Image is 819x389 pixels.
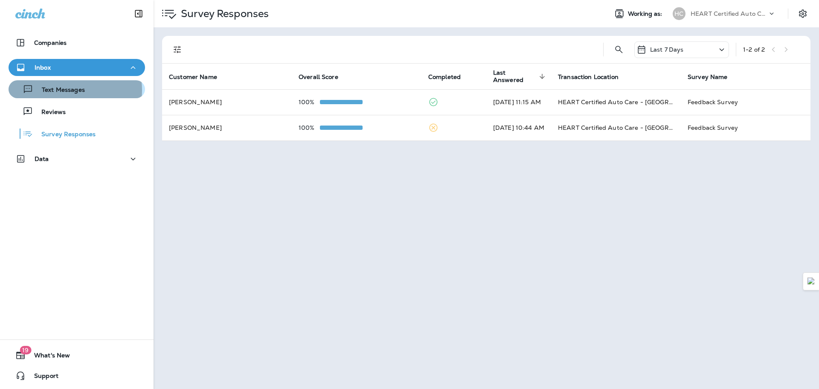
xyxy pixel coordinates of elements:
button: Collapse Sidebar [127,5,151,22]
span: Working as: [628,10,664,18]
td: HEART Certified Auto Care - [GEOGRAPHIC_DATA] [551,115,681,140]
span: Overall Score [299,73,338,81]
button: Survey Responses [9,125,145,143]
td: [PERSON_NAME] [162,89,292,115]
div: HC [673,7,685,20]
span: Customer Name [169,73,228,81]
button: Filters [169,41,186,58]
span: Last Answered [493,69,548,84]
span: What's New [26,352,70,362]
button: Data [9,150,145,167]
td: [PERSON_NAME] [162,115,292,140]
span: Support [26,372,58,383]
p: Survey Responses [177,7,269,20]
td: [DATE] 10:44 AM [486,115,551,140]
button: Reviews [9,102,145,120]
p: HEART Certified Auto Care [691,10,767,17]
p: 100% [299,99,320,105]
span: Completed [428,73,461,81]
td: [DATE] 11:15 AM [486,89,551,115]
span: Survey Name [688,73,739,81]
p: Data [35,155,49,162]
p: Survey Responses [33,131,96,139]
span: Transaction Location [558,73,619,81]
p: Last 7 Days [650,46,684,53]
button: Settings [795,6,810,21]
div: 1 - 2 of 2 [743,46,765,53]
p: 100% [299,124,320,131]
span: Completed [428,73,472,81]
span: Last Answered [493,69,537,84]
button: Companies [9,34,145,51]
td: Feedback Survey [681,89,810,115]
span: 19 [20,346,31,354]
p: Companies [34,39,67,46]
button: Support [9,367,145,384]
button: Text Messages [9,80,145,98]
p: Text Messages [33,86,85,94]
button: 19What's New [9,347,145,364]
button: Search Survey Responses [610,41,627,58]
span: Customer Name [169,73,217,81]
p: Inbox [35,64,51,71]
img: Detect Auto [807,278,815,285]
p: Reviews [33,108,66,117]
span: Overall Score [299,73,349,81]
span: Transaction Location [558,73,630,81]
td: HEART Certified Auto Care - [GEOGRAPHIC_DATA] [551,89,681,115]
button: Inbox [9,59,145,76]
td: Feedback Survey [681,115,810,140]
span: Survey Name [688,73,728,81]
